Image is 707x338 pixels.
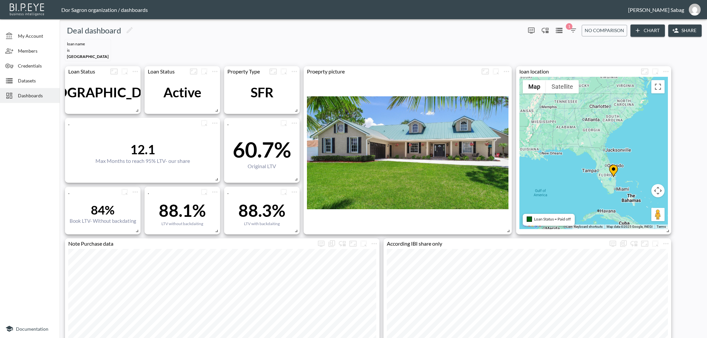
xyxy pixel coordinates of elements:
[278,68,289,74] span: Attach chart to a group
[233,163,291,169] div: Original LTV
[289,66,300,77] button: more
[209,118,220,128] span: Chart settings
[16,326,48,332] span: Documentation
[18,47,54,54] span: Members
[554,25,564,36] button: Datasets
[501,66,512,77] span: Chart settings
[639,66,650,77] button: Fullscreen
[233,137,291,162] div: 60.7%
[326,238,337,249] div: Show chart as table
[65,68,109,74] div: Loan Status
[526,25,537,36] span: Display settings
[628,7,684,13] div: [PERSON_NAME] Sabag
[209,118,220,128] button: more
[608,238,618,249] span: Display settings
[199,118,209,128] button: more
[119,66,130,77] button: more
[119,188,130,194] span: Attach chart to a group
[568,25,578,36] button: 1
[358,240,369,246] span: Attach chart to a group
[65,120,199,126] div: .
[546,80,579,93] button: Show satellite imagery
[289,187,300,197] span: Chart settings
[369,238,380,249] span: Chart settings
[526,25,537,36] button: more
[491,68,501,74] span: Attach chart to a group
[18,77,54,84] span: Datasets
[119,68,130,74] span: Attach chart to a group
[661,66,671,77] span: Chart settings
[607,225,653,228] span: Map data ©2025 Google, INEGI
[304,68,480,74] div: Proeprty picture
[684,2,705,18] button: michaelsa@ibi.co.il
[316,238,326,249] button: more
[119,187,130,197] button: more
[650,240,661,246] span: Attach chart to a group
[251,84,273,100] div: SFR
[651,184,665,197] button: Map camera controls
[289,118,300,128] span: Chart settings
[369,238,380,249] button: more
[18,32,54,39] span: My Account
[337,238,348,249] div: Enable/disable chart dragging
[516,68,639,74] div: loan location
[651,80,665,93] button: Toggle fullscreen view
[523,80,546,93] button: Show street map
[630,24,665,37] button: Chart
[289,118,300,128] button: more
[159,221,206,226] div: LTV without backdaiting
[661,238,671,249] span: Chart settings
[67,41,109,46] div: Loan Name
[289,187,300,197] button: more
[608,238,618,249] button: more
[209,187,220,197] button: more
[65,189,119,195] div: .
[36,84,170,100] div: Palm City
[199,187,209,197] button: more
[540,25,551,36] div: Enable/disable chart dragging
[651,208,665,221] button: Drag Pegman onto the map to open Street View
[61,7,628,13] div: Dor Sagron organization / dashboards
[278,187,289,197] button: more
[126,26,134,34] svg: Edit
[8,2,46,17] img: bipeye-logo
[566,23,572,30] span: 1
[238,200,285,220] div: 88.3%
[501,66,512,77] button: more
[95,158,190,164] div: Max Months to reach 95% LTV- our share
[650,68,661,74] span: Attach chart to a group
[358,238,369,249] button: more
[5,325,54,333] a: Documentation
[199,68,209,74] span: Attach chart to a group
[650,238,661,249] button: more
[639,238,650,249] button: Fullscreen
[145,189,199,195] div: .
[163,84,201,100] div: Active
[130,66,141,77] button: more
[224,189,278,195] div: .
[70,218,136,224] div: Book LTV- Without backdating
[582,25,627,36] button: No comparison
[650,66,661,77] button: more
[689,4,701,16] img: 3d19f44226f6472a8aa92d5fe46ffa62
[224,120,278,126] div: .
[278,118,289,128] button: more
[618,238,629,249] div: Show chart as table
[159,200,206,220] div: 88.1%
[67,54,109,59] span: [GEOGRAPHIC_DATA]
[661,238,671,249] button: more
[95,142,190,157] div: 12.1
[278,119,289,125] span: Attach chart to a group
[668,24,702,37] button: Share
[278,188,289,194] span: Attach chart to a group
[130,66,141,77] span: Chart settings
[661,66,671,77] button: more
[574,224,603,229] button: Keyboard shortcuts
[109,66,119,77] button: Fullscreen
[199,188,209,194] span: Attach chart to a group
[585,26,624,35] span: No comparison
[629,238,639,249] div: Enable/disable chart dragging
[18,92,54,99] span: Dashboards
[521,220,543,229] a: Open this area in Google Maps (opens a new window)
[209,66,220,77] button: more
